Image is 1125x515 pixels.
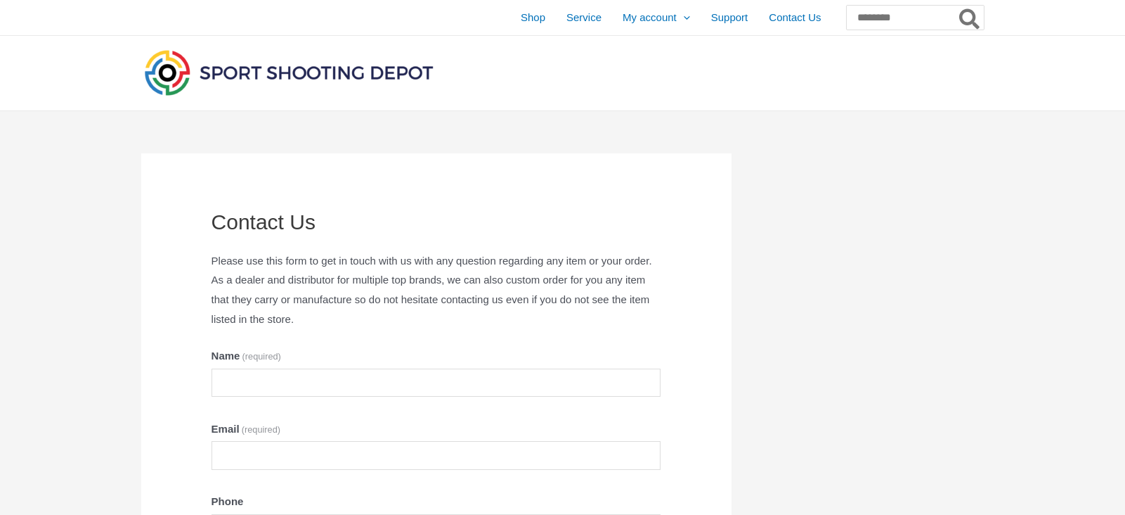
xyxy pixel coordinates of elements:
img: Sport Shooting Depot [141,46,436,98]
span: (required) [242,424,280,435]
label: Name [212,346,661,366]
span: (required) [242,351,281,362]
label: Email [212,419,661,439]
label: Phone [212,492,661,511]
h1: Contact Us [212,210,661,235]
button: Search [956,6,984,30]
p: Please use this form to get in touch with us with any question regarding any item or your order. ... [212,251,661,329]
